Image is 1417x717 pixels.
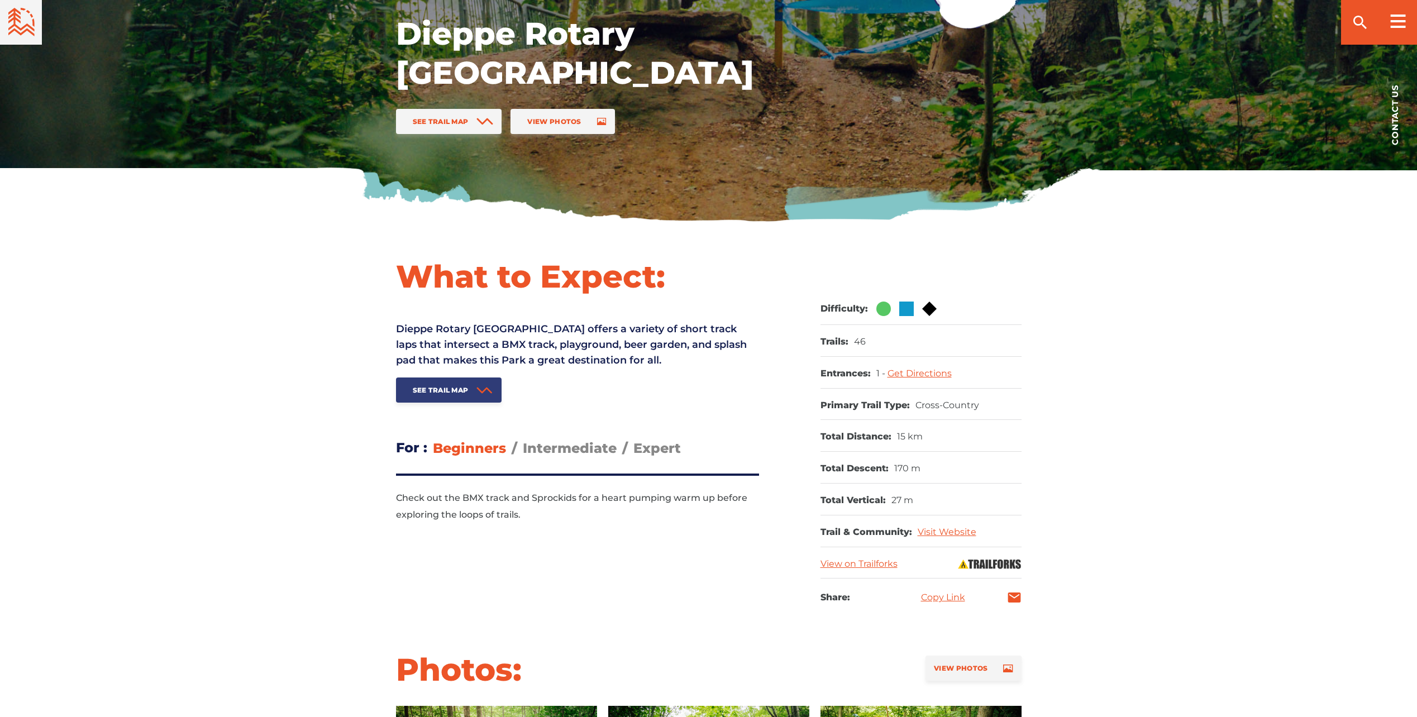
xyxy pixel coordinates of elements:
h1: What to Expect: [396,257,759,296]
a: View on Trailforks [820,558,898,569]
dt: Difficulty: [820,303,868,315]
span: Beginners [433,440,506,456]
span: See Trail Map [413,117,469,126]
dt: Entrances: [820,368,871,380]
img: Black Diamond [922,302,937,316]
img: Blue Square [899,302,914,316]
ion-icon: search [1351,13,1369,31]
dt: Trail & Community: [820,527,912,538]
span: Intermediate [523,440,617,456]
dt: Primary Trail Type: [820,400,910,412]
dd: 15 km [897,431,923,443]
img: Green Circle [876,302,891,316]
h1: Dieppe Rotary [GEOGRAPHIC_DATA] [396,14,753,92]
a: Visit Website [918,527,976,537]
dd: Cross-Country [915,400,979,412]
a: View Photos [510,109,614,134]
span: Expert [633,440,681,456]
p: Check out the BMX track and Sprockids for a heart pumping warm up before exploring the loops of t... [396,490,759,523]
dt: Total Descent: [820,463,889,475]
img: Trailforks [957,558,1022,570]
a: mail [1007,590,1022,605]
span: 1 [876,368,888,379]
dd: 46 [854,336,866,348]
a: Get Directions [888,368,952,379]
dt: Trails: [820,336,848,348]
dd: 27 m [891,495,913,506]
h2: Photos: [396,650,522,689]
p: Dieppe Rotary [GEOGRAPHIC_DATA] offers a variety of short track laps that intersect a BMX track, ... [396,321,759,368]
h3: Share: [820,590,850,605]
dt: Total Vertical: [820,495,886,506]
a: Copy Link [921,593,965,602]
dd: 170 m [894,463,920,475]
span: Contact us [1391,84,1399,145]
h3: For [396,436,427,460]
span: View Photos [527,117,581,126]
span: See Trail Map [413,386,469,394]
span: View Photos [934,664,987,672]
dt: Total Distance: [820,431,891,443]
a: See Trail Map [396,377,502,403]
a: Contact us [1372,67,1417,162]
a: View Photos [925,656,1021,681]
a: See Trail Map [396,109,502,134]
